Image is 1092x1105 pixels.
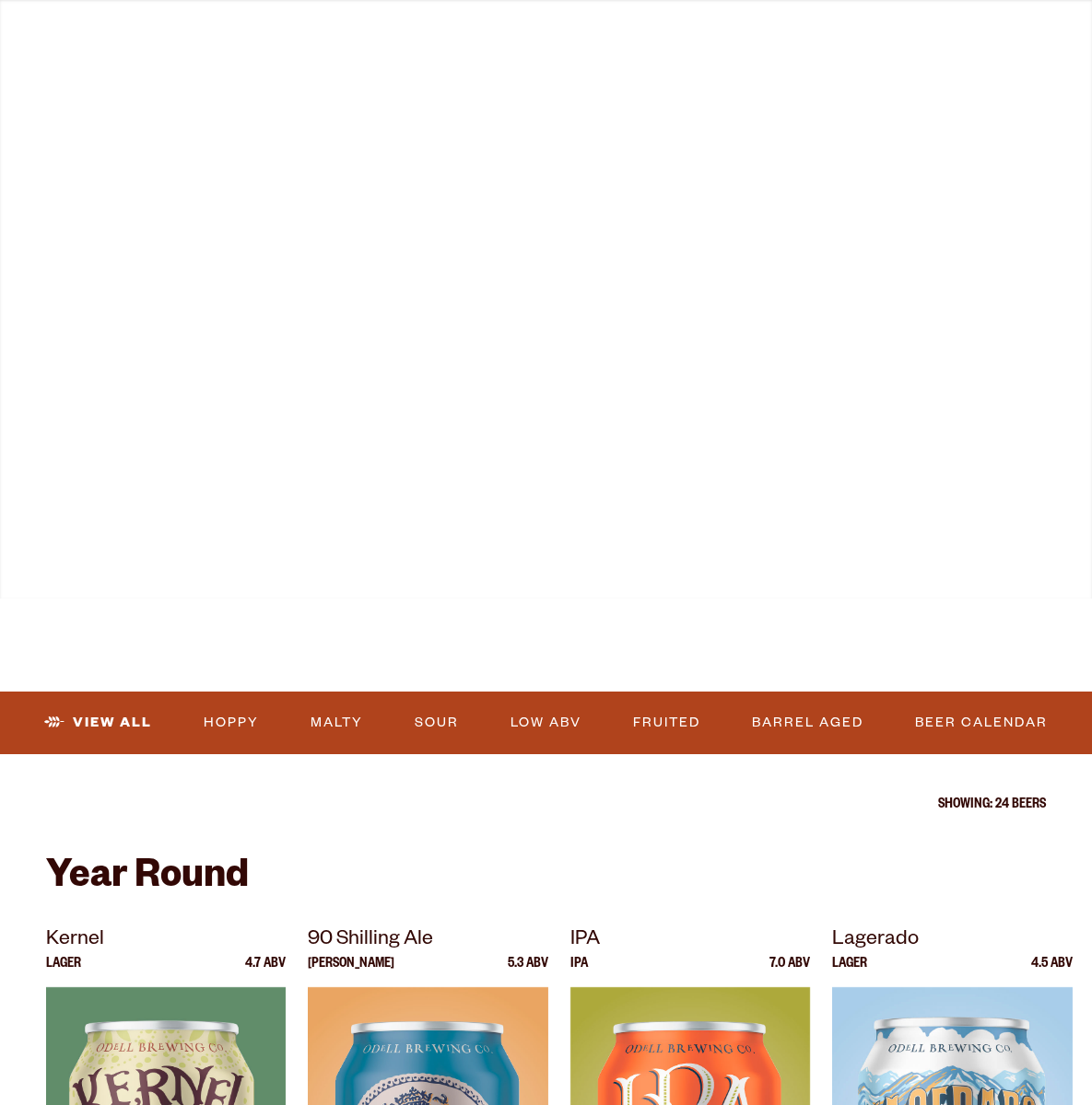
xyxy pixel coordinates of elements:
[894,43,1010,58] span: Beer Finder
[196,702,266,744] a: Hoppy
[407,702,466,744] a: Sour
[503,702,589,744] a: Low ABV
[766,11,858,94] a: Impact
[151,43,252,58] span: Taprooms
[745,702,871,744] a: Barrel Aged
[514,11,583,94] a: Odell Home
[508,958,548,987] p: 5.3 ABV
[245,958,286,987] p: 4.7 ABV
[399,43,473,58] span: Winery
[58,43,103,58] span: Beer
[303,702,370,744] a: Malty
[46,11,115,94] a: Beer
[908,702,1055,744] a: Beer Calendar
[308,958,394,987] p: [PERSON_NAME]
[46,857,1046,901] h2: Year Round
[570,925,810,958] p: IPA
[626,702,708,744] a: Fruited
[624,43,730,58] span: Our Story
[769,958,810,987] p: 7.0 ABV
[882,11,1022,94] a: Beer Finder
[37,702,159,744] a: View All
[288,11,363,94] a: Gear
[46,958,81,987] p: Lager
[139,11,264,94] a: Taprooms
[832,925,1072,958] p: Lagerado
[778,43,846,58] span: Impact
[832,958,867,987] p: Lager
[387,11,485,94] a: Winery
[46,798,1046,813] p: Showing: 24 Beers
[1031,958,1073,987] p: 4.5 ABV
[46,925,286,958] p: Kernel
[300,43,351,58] span: Gear
[570,958,588,987] p: IPA
[612,11,742,94] a: Our Story
[308,925,547,958] p: 90 Shilling Ale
